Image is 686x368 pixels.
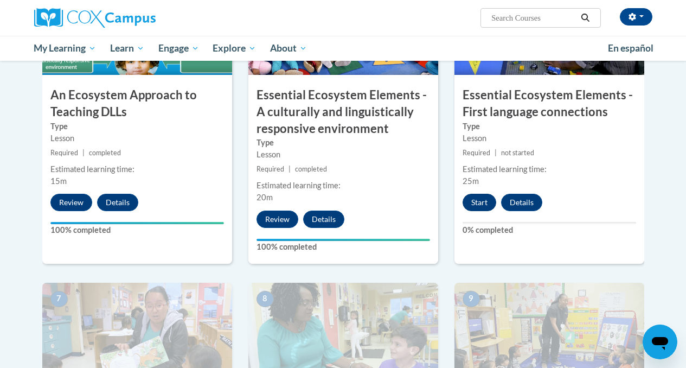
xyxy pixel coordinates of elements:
h3: An Ecosystem Approach to Teaching DLLs [42,87,232,120]
span: Explore [213,42,256,55]
span: | [288,165,291,173]
span: completed [295,165,327,173]
span: En español [608,42,653,54]
span: Learn [110,42,144,55]
a: En español [601,37,661,60]
div: Lesson [463,132,636,144]
label: Type [463,120,636,132]
a: Learn [103,36,151,61]
button: Details [97,194,138,211]
span: Required [50,149,78,157]
a: Engage [151,36,206,61]
a: Cox Campus [34,8,229,28]
div: Lesson [257,149,430,161]
div: Estimated learning time: [257,180,430,192]
span: | [495,149,497,157]
button: Details [303,211,344,228]
span: 8 [257,291,274,307]
div: Your progress [257,239,430,241]
img: Cox Campus [34,8,156,28]
span: 25m [463,176,479,186]
button: Search [577,11,593,24]
button: Review [257,211,298,228]
h3: Essential Ecosystem Elements - First language connections [454,87,644,120]
span: 7 [50,291,68,307]
span: My Learning [34,42,96,55]
span: About [270,42,307,55]
div: Estimated learning time: [463,163,636,175]
label: 0% completed [463,224,636,236]
span: Required [463,149,490,157]
label: 100% completed [50,224,224,236]
a: About [263,36,314,61]
button: Start [463,194,496,211]
button: Account Settings [620,8,652,26]
span: 20m [257,193,273,202]
span: 15m [50,176,67,186]
div: Main menu [26,36,661,61]
button: Details [501,194,542,211]
button: Review [50,194,92,211]
h3: Essential Ecosystem Elements - A culturally and linguistically responsive environment [248,87,438,137]
label: Type [50,120,224,132]
input: Search Courses [490,11,577,24]
div: Lesson [50,132,224,144]
span: completed [89,149,121,157]
div: Your progress [50,222,224,224]
span: Engage [158,42,199,55]
label: 100% completed [257,241,430,253]
span: Required [257,165,284,173]
iframe: Button to launch messaging window [643,325,677,359]
div: Estimated learning time: [50,163,224,175]
a: Explore [206,36,263,61]
a: My Learning [27,36,104,61]
label: Type [257,137,430,149]
span: | [82,149,85,157]
span: 9 [463,291,480,307]
span: not started [501,149,534,157]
